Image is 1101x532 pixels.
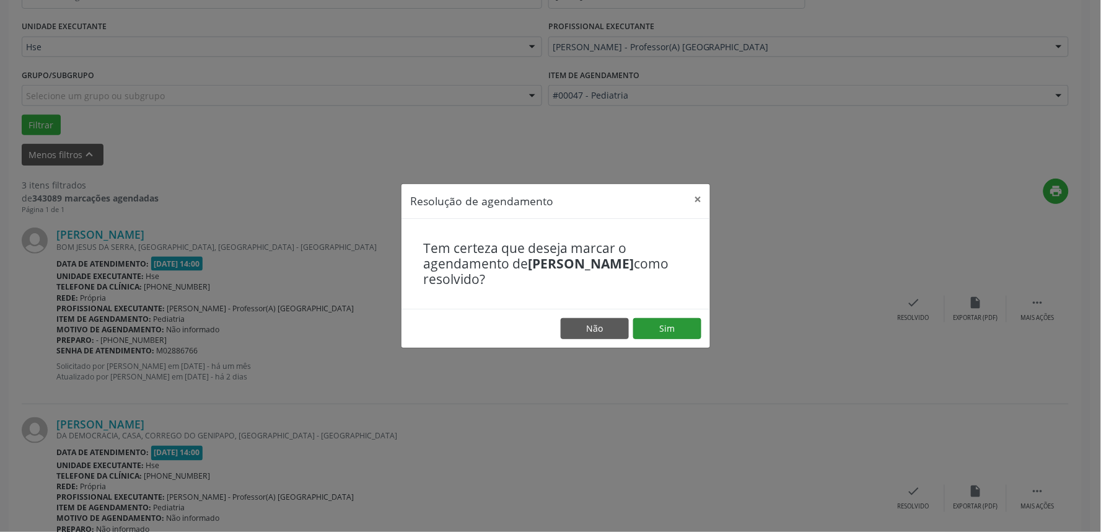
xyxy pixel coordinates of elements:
button: Close [685,184,710,215]
b: [PERSON_NAME] [528,255,634,272]
h4: Tem certeza que deseja marcar o agendamento de como resolvido? [423,241,688,288]
button: Sim [633,318,701,339]
h5: Resolução de agendamento [410,193,553,209]
button: Não [561,318,629,339]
